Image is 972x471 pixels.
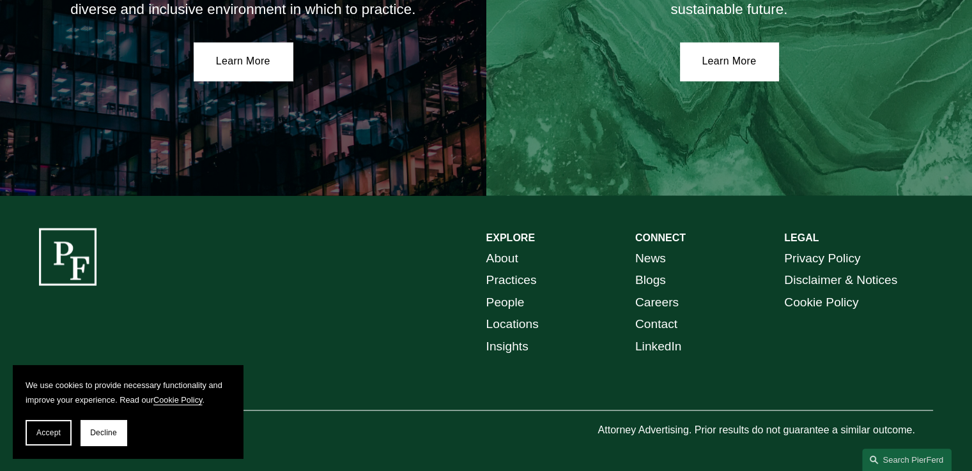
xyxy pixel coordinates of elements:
[635,291,679,313] a: Careers
[784,291,858,313] a: Cookie Policy
[486,313,539,335] a: Locations
[194,42,293,80] a: Learn More
[784,247,860,269] a: Privacy Policy
[635,335,682,357] a: LinkedIn
[81,420,127,445] button: Decline
[36,428,61,437] span: Accept
[862,449,952,471] a: Search this site
[26,378,230,407] p: We use cookies to provide necessary functionality and improve your experience. Read our .
[635,232,686,243] strong: CONNECT
[153,395,203,405] a: Cookie Policy
[486,232,535,243] strong: EXPLORE
[486,335,528,357] a: Insights
[90,428,117,437] span: Decline
[635,247,666,269] a: News
[598,421,933,439] p: Attorney Advertising. Prior results do not guarantee a similar outcome.
[13,365,243,458] section: Cookie banner
[486,247,518,269] a: About
[486,291,525,313] a: People
[680,42,779,80] a: Learn More
[784,269,897,291] a: Disclaimer & Notices
[784,232,819,243] strong: LEGAL
[26,420,72,445] button: Accept
[635,313,677,335] a: Contact
[486,269,537,291] a: Practices
[635,269,666,291] a: Blogs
